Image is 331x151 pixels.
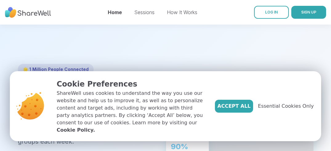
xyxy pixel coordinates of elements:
[57,79,205,90] p: Cookie Preferences
[215,100,253,113] button: Accept All
[291,6,326,19] button: SIGN UP
[217,103,251,110] span: Accept All
[108,9,122,15] a: Home
[57,126,95,134] a: Cookie Policy.
[254,6,289,19] a: LOG IN
[258,103,314,110] span: Essential Cookies Only
[18,64,94,75] div: 🌟 1 Million People Connected
[134,9,155,15] a: Sessions
[57,90,205,134] p: ShareWell uses cookies to understand the way you use our website and help us to improve it, as we...
[167,9,197,15] a: How It Works
[5,4,51,21] img: ShareWell Nav Logo
[265,10,278,14] span: LOG IN
[301,10,316,14] span: SIGN UP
